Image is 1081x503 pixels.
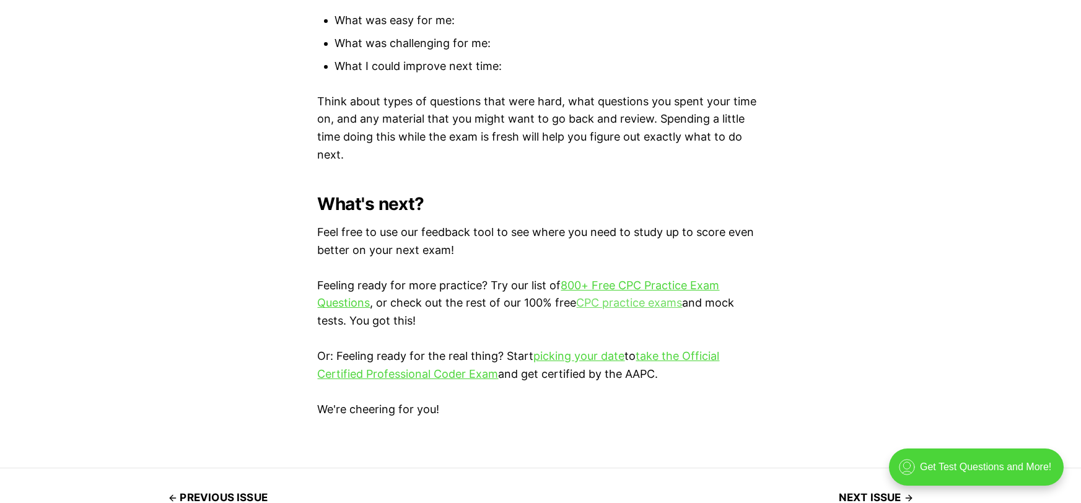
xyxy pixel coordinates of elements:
p: We're cheering for you! [318,401,764,419]
p: Or: Feeling ready for the real thing? Start to and get certified by the AAPC. [318,348,764,383]
h2: What's next? [318,194,764,214]
a: CPC practice exams [577,296,683,309]
li: What was easy for me: [335,12,764,30]
p: Feel free to use our feedback tool to see where you need to study up to score even better on your... [318,224,764,260]
a: take the Official Certified Professional Coder Exam [318,349,720,380]
li: What was challenging for me: [335,35,764,53]
p: Feeling ready for more practice? Try our list of , or check out the rest of our 100% free and moc... [318,277,764,330]
li: What I could improve next time: [335,58,764,76]
a: picking your date [534,349,625,362]
iframe: portal-trigger [878,442,1081,503]
p: Think about types of questions that were hard, what questions you spent your time on, and any mat... [318,93,764,164]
